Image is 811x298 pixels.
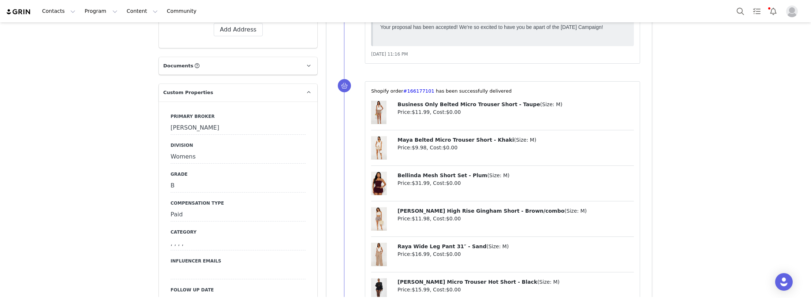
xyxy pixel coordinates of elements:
span: $0.00 [446,216,461,221]
span: $0.00 [446,180,461,186]
p: Price: , Cost: [397,286,634,294]
span: $0.00 [446,251,461,257]
span: $11.98 [412,216,430,221]
p: ( ) [397,278,634,286]
span: Raya Wide Leg Pant 31″ - Sand [397,243,486,249]
a: #166177101 [403,88,434,94]
button: Profile [782,5,805,17]
div: Open Intercom Messenger [775,273,793,291]
p: Please stay in touch with your account manager once you receive your package. [3,26,249,31]
span: $15.99 [412,287,430,293]
p: ( ) [397,101,634,108]
label: Grade [171,171,306,178]
a: Tasks [749,3,765,19]
button: Notifications [765,3,781,19]
span: [PERSON_NAME] Micro Trouser Hot Short - Black [397,279,537,285]
div: B [171,179,306,193]
div: [PERSON_NAME] [171,122,306,135]
span: Custom Properties [163,89,213,96]
strong: Next Steps: [3,37,31,42]
label: Compensation Type [171,200,306,206]
span: $0.00 [443,145,457,150]
span: Business Only Belted Micro Trouser Short - Taupe [397,101,540,107]
span: $0.00 [446,287,461,293]
a: Community [162,3,204,19]
span: Maya Belted Micro Trouser Short - Khaki [397,137,514,143]
span: Size: M [489,172,508,178]
span: [PERSON_NAME] High Rise Gingham Short - Brown/combo [397,208,564,214]
span: ⁨Shopify⁩ order⁨ ⁩ has been successfully delivered [371,88,512,94]
label: Follow Up Date [171,287,306,293]
p: ( ) [397,172,634,179]
span: Sit tight and relax until your order delivers! [18,59,113,65]
p: Hi gabbi, You order has been accepted! [3,3,249,21]
button: Content [122,3,162,19]
span: Bellinda Mesh Short Set - Plum [397,172,487,178]
span: $11.99 [412,109,430,115]
span: Ensure this link is in your bio: [18,53,84,59]
span: [DATE] 11:16 PM [371,52,408,57]
span: Size: M [567,208,585,214]
label: Division [171,142,306,149]
img: placeholder-profile.jpg [786,5,798,17]
span: $31.99 [412,180,430,186]
span: Size: M [516,137,534,143]
p: Price: , Cost: [397,179,634,187]
img: grin logo [6,8,31,15]
p: Hey [PERSON_NAME], Your proposal has been accepted! We're so excited to have you be apart of the ... [3,3,249,21]
span: $0.00 [446,109,461,115]
span: $9.98 [412,145,426,150]
p: Price: , Cost: [397,144,634,152]
div: Womens [171,150,306,164]
span: Size: M [542,101,560,107]
label: Category [171,229,306,235]
div: , , , , [171,237,306,250]
button: Search [732,3,748,19]
p: ( ) [397,207,634,215]
label: Primary Broker [171,113,306,120]
p: Price: , Cost: [397,215,634,223]
p: ( ) [397,136,634,144]
p: Price: , Cost: [397,108,634,116]
span: Size: M [539,279,558,285]
p: Price: , Cost: [397,250,634,258]
a: HERE [138,48,152,53]
button: Add Address [214,23,263,36]
button: Program [80,3,122,19]
span: Size: M [489,243,507,249]
span: $16.99 [412,251,430,257]
span: Like & comment on at least 3 posts on our Instagram [18,48,152,53]
span: Documents [163,62,193,70]
div: Paid [171,208,306,221]
label: Influencer Emails [171,258,306,264]
p: ( ) [397,243,634,250]
button: Contacts [38,3,80,19]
